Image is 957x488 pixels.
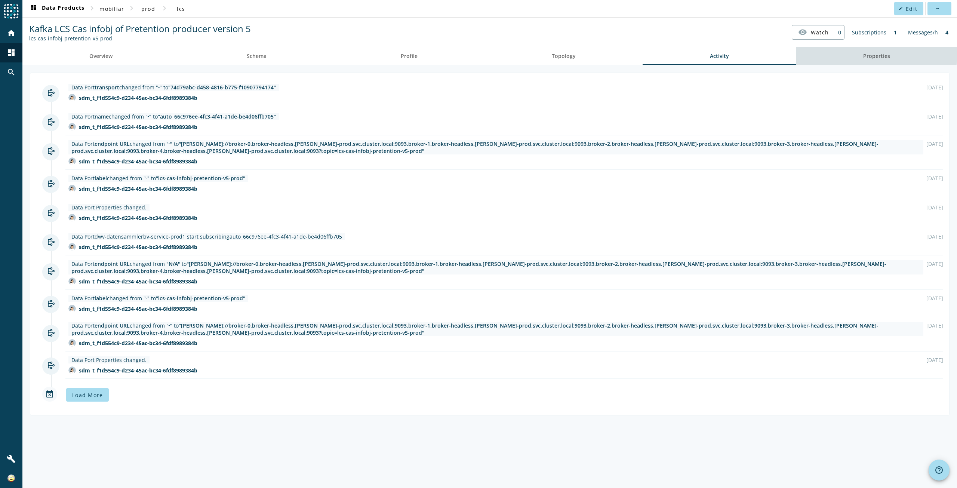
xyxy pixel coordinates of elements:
[160,4,169,13] mat-icon: chevron_right
[552,53,576,59] span: Topology
[169,260,178,267] span: N/A
[79,243,197,251] div: sdm_t_f1d554c9-d234-45ac-bc34-6fdf8989384b
[29,35,251,42] div: Kafka Topic: lcs-cas-infobj-pretention-v5-prod
[79,185,197,192] div: sdm_t_f1d554c9-d234-45ac-bc34-6fdf8989384b
[848,25,890,40] div: Subscriptions
[95,84,119,91] span: transport
[79,305,197,312] div: sdm_t_f1d554c9-d234-45ac-bc34-6fdf8989384b
[71,113,276,120] div: Data Port changed from " " to
[89,53,113,59] span: Overview
[95,260,130,267] span: endpoint URL
[798,28,807,37] mat-icon: visibility
[401,53,418,59] span: Profile
[71,295,245,302] div: Data Port changed from " " to
[95,322,130,329] span: endpoint URL
[156,175,245,182] span: "lcs-cas-infobj-pretention-v5-prod"
[71,140,920,154] div: Data Port changed from " " to
[95,295,107,302] span: label
[79,94,197,101] div: sdm_t_f1d554c9-d234-45ac-bc34-6fdf8989384b
[68,94,76,101] img: avatar
[7,475,15,482] img: af918c374769b9f2fc363c81ec7e3749
[158,113,276,120] span: "auto_66c976ee-4fc3-4f41-a1de-be4d06ffb705"
[863,53,890,59] span: Properties
[942,25,952,40] div: 4
[156,295,245,302] span: "lcs-cas-infobj-pretention-v5-prod"
[71,84,276,91] div: Data Port changed from " " to
[72,392,103,399] span: Load More
[710,53,729,59] span: Activity
[68,243,76,251] img: avatar
[71,322,878,336] span: "[PERSON_NAME]://broker-0.broker-headless.[PERSON_NAME]-prod.svc.cluster.local:9093,broker-1.brok...
[7,68,16,77] mat-icon: search
[906,5,917,12] span: Edit
[68,339,76,347] img: avatar
[95,233,230,240] span: dwv-datensammlerbv-service-prod1 start subscribing
[29,4,84,13] span: Data Products
[890,25,901,40] div: 1
[169,2,193,15] button: lcs
[68,305,76,312] img: avatar
[87,4,96,13] mat-icon: chevron_right
[926,322,943,329] div: [DATE]
[71,204,147,211] div: Data Port Properties changed.
[926,84,943,91] div: [DATE]
[7,454,16,463] mat-icon: build
[95,140,130,147] span: endpoint URL
[71,260,886,274] span: "[PERSON_NAME]://broker-0.broker-headless.[PERSON_NAME]-prod.svc.cluster.local:9093,broker-1.brok...
[71,175,245,182] div: Data Port changed from " " to
[136,2,160,15] button: prod
[71,233,342,240] div: Data Port auto_66c976ee-4fc3-4f41-a1de-be4d06ffb705
[79,340,197,347] div: sdm_t_f1d554c9-d234-45ac-bc34-6fdf8989384b
[68,157,76,165] img: avatar
[66,388,109,402] button: Load More
[899,6,903,10] mat-icon: edit
[168,84,276,91] span: "74d79abc-d458-4816-b775-f10907794174"
[95,113,109,120] span: name
[7,48,16,57] mat-icon: dashboard
[926,204,943,211] div: [DATE]
[29,4,38,13] mat-icon: dashboard
[7,29,16,38] mat-icon: home
[926,175,943,182] div: [DATE]
[177,5,185,12] span: lcs
[68,185,76,192] img: avatar
[79,123,197,131] div: sdm_t_f1d554c9-d234-45ac-bc34-6fdf8989384b
[4,4,19,19] img: spoud-logo.svg
[127,4,136,13] mat-icon: chevron_right
[71,356,147,363] div: Data Port Properties changed.
[29,22,251,35] span: Kafka LCS Cas infobj of Pretention producer version 5
[99,5,124,12] span: mobiliar
[95,175,107,182] span: label
[926,295,943,302] div: [DATE]
[96,2,127,15] button: mobiliar
[79,158,197,165] div: sdm_t_f1d554c9-d234-45ac-bc34-6fdf8989384b
[141,5,155,12] span: prod
[811,26,829,39] span: Watch
[926,113,943,120] div: [DATE]
[68,366,76,374] img: avatar
[79,278,197,285] div: sdm_t_f1d554c9-d234-45ac-bc34-6fdf8989384b
[26,2,87,15] button: Data Products
[71,260,920,274] div: Data Port changed from " " to
[935,466,944,475] mat-icon: help_outline
[68,277,76,285] img: avatar
[926,233,943,240] div: [DATE]
[926,140,943,147] div: [DATE]
[247,53,267,59] span: Schema
[68,214,76,221] img: avatar
[792,25,835,39] button: Watch
[935,6,939,10] mat-icon: more_horiz
[71,322,920,336] div: Data Port changed from " " to
[926,260,943,267] div: [DATE]
[71,140,878,154] span: "[PERSON_NAME]://broker-0.broker-headless.[PERSON_NAME]-prod.svc.cluster.local:9093,broker-1.brok...
[904,25,942,40] div: Messages/h
[79,214,197,221] div: sdm_t_f1d554c9-d234-45ac-bc34-6fdf8989384b
[68,123,76,131] img: avatar
[894,2,923,15] button: Edit
[835,25,844,39] div: 0
[42,387,57,402] mat-icon: event_busy
[79,367,197,374] div: sdm_t_f1d554c9-d234-45ac-bc34-6fdf8989384b
[926,356,943,363] div: [DATE]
